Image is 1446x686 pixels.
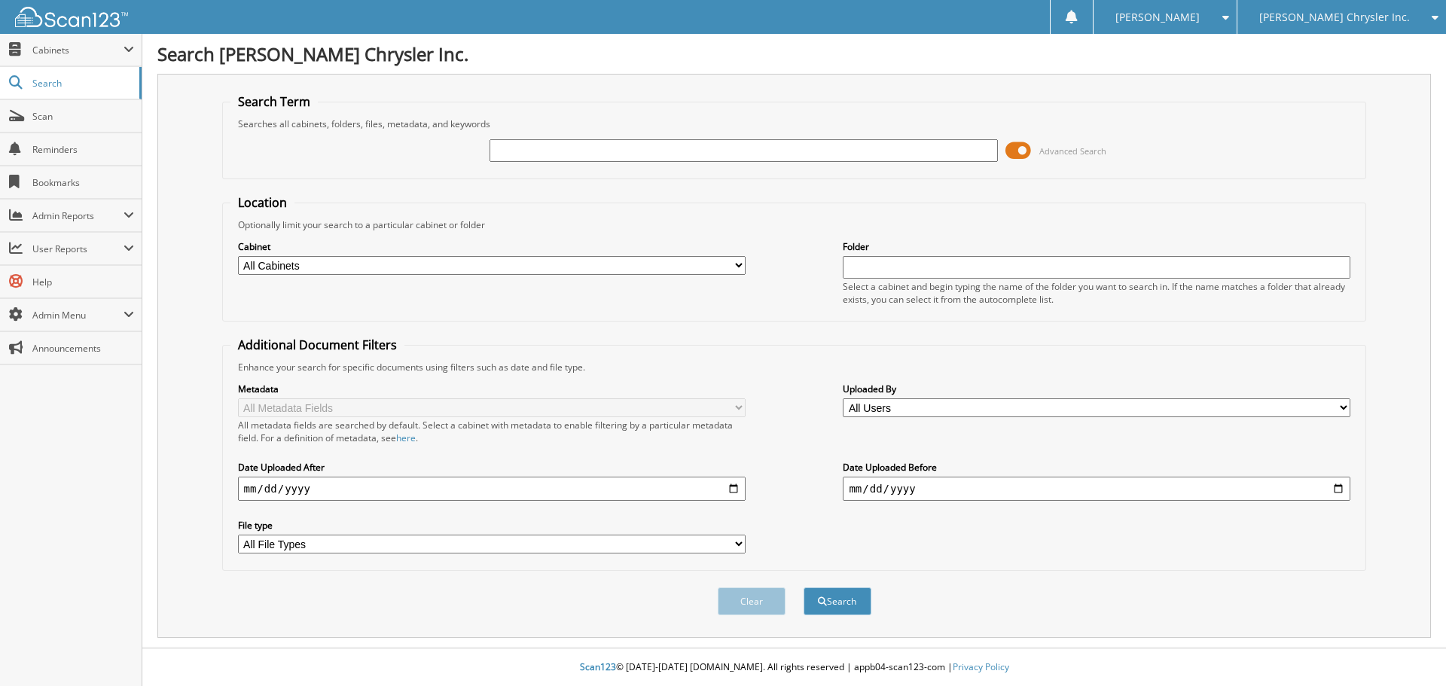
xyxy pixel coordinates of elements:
[238,519,746,532] label: File type
[32,209,124,222] span: Admin Reports
[804,587,871,615] button: Search
[238,383,746,395] label: Metadata
[32,309,124,322] span: Admin Menu
[396,431,416,444] a: here
[32,77,132,90] span: Search
[843,280,1350,306] div: Select a cabinet and begin typing the name of the folder you want to search in. If the name match...
[238,419,746,444] div: All metadata fields are searched by default. Select a cabinet with metadata to enable filtering b...
[1115,13,1200,22] span: [PERSON_NAME]
[230,218,1359,231] div: Optionally limit your search to a particular cabinet or folder
[1259,13,1410,22] span: [PERSON_NAME] Chrysler Inc.
[1039,145,1106,157] span: Advanced Search
[32,176,134,189] span: Bookmarks
[230,93,318,110] legend: Search Term
[718,587,786,615] button: Clear
[32,44,124,56] span: Cabinets
[32,276,134,288] span: Help
[32,342,134,355] span: Announcements
[843,461,1350,474] label: Date Uploaded Before
[230,194,294,211] legend: Location
[230,337,404,353] legend: Additional Document Filters
[32,242,124,255] span: User Reports
[580,660,616,673] span: Scan123
[230,361,1359,373] div: Enhance your search for specific documents using filters such as date and file type.
[238,477,746,501] input: start
[843,240,1350,253] label: Folder
[157,41,1431,66] h1: Search [PERSON_NAME] Chrysler Inc.
[32,110,134,123] span: Scan
[238,240,746,253] label: Cabinet
[32,143,134,156] span: Reminders
[142,649,1446,686] div: © [DATE]-[DATE] [DOMAIN_NAME]. All rights reserved | appb04-scan123-com |
[230,117,1359,130] div: Searches all cabinets, folders, files, metadata, and keywords
[843,383,1350,395] label: Uploaded By
[953,660,1009,673] a: Privacy Policy
[238,461,746,474] label: Date Uploaded After
[15,7,128,27] img: scan123-logo-white.svg
[843,477,1350,501] input: end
